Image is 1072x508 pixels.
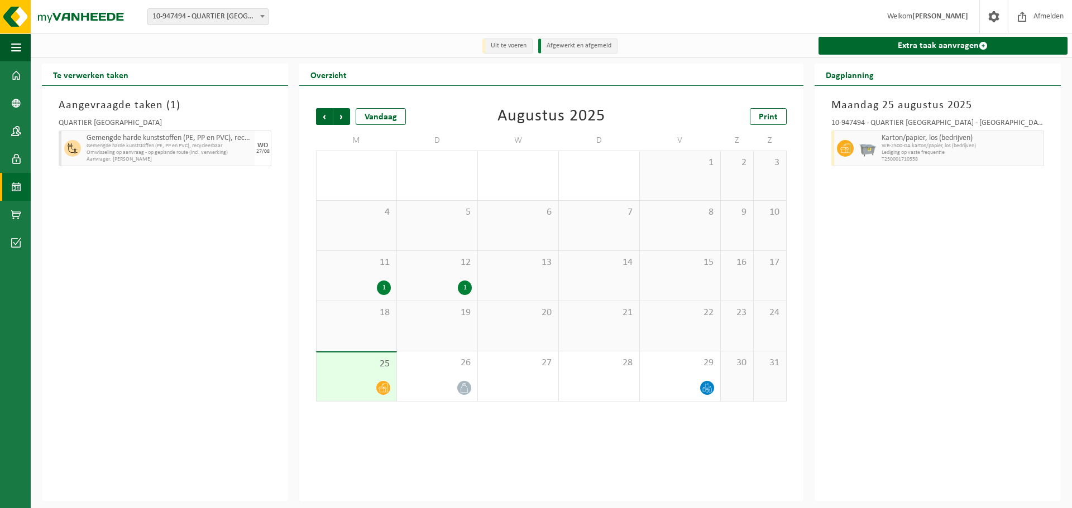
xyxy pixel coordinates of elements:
[831,97,1044,114] h3: Maandag 25 augustus 2025
[726,157,748,169] span: 2
[759,257,781,269] span: 17
[759,206,781,219] span: 10
[170,100,176,111] span: 1
[322,206,391,219] span: 4
[87,134,252,143] span: Gemengde harde kunststoffen (PE, PP en PVC), recycleerbaar (industrieel)
[754,130,787,151] td: Z
[147,8,269,25] span: 10-947494 - QUARTIER NV - EKE
[333,108,350,125] span: Volgende
[484,206,553,219] span: 6
[726,357,748,369] span: 30
[721,130,754,151] td: Z
[356,108,406,125] div: Vandaag
[316,130,397,151] td: M
[403,257,472,269] span: 12
[403,357,472,369] span: 26
[256,149,270,154] div: 27/08
[882,149,1041,156] span: Lediging op vaste frequentie
[497,108,605,125] div: Augustus 2025
[484,307,553,319] span: 20
[59,97,271,114] h3: Aangevraagde taken ( )
[564,307,634,319] span: 21
[564,206,634,219] span: 7
[59,119,271,130] div: QUARTIER [GEOGRAPHIC_DATA]
[564,357,634,369] span: 28
[478,130,559,151] td: W
[882,143,1041,149] span: WB-2500-GA karton/papier, los (bedrijven)
[538,38,618,54] li: Afgewerkt en afgemeld
[815,64,885,85] h2: Dagplanning
[377,280,391,295] div: 1
[484,257,553,269] span: 13
[458,280,472,295] div: 1
[726,257,748,269] span: 16
[859,140,876,157] img: WB-2500-GAL-GY-01
[759,357,781,369] span: 31
[6,483,186,508] iframe: chat widget
[257,142,268,149] div: WO
[397,130,478,151] td: D
[484,357,553,369] span: 27
[148,9,268,25] span: 10-947494 - QUARTIER NV - EKE
[403,307,472,319] span: 19
[299,64,358,85] h2: Overzicht
[831,119,1044,130] div: 10-947494 - QUARTIER [GEOGRAPHIC_DATA] - [GEOGRAPHIC_DATA]
[750,108,787,125] a: Print
[882,134,1041,143] span: Karton/papier, los (bedrijven)
[726,307,748,319] span: 23
[87,149,252,156] span: Omwisseling op aanvraag - op geplande route (incl. verwerking)
[759,157,781,169] span: 3
[645,206,715,219] span: 8
[645,307,715,319] span: 22
[882,156,1041,163] span: T250001710558
[322,257,391,269] span: 11
[87,143,252,149] span: Gemengde harde kunststoffen (PE, PP en PVC), recycleerbaar
[42,64,140,85] h2: Te verwerken taken
[322,358,391,370] span: 25
[645,257,715,269] span: 15
[819,37,1068,55] a: Extra taak aanvragen
[645,157,715,169] span: 1
[645,357,715,369] span: 29
[316,108,333,125] span: Vorige
[564,257,634,269] span: 14
[759,307,781,319] span: 24
[322,307,391,319] span: 18
[87,156,252,163] span: Aanvrager: [PERSON_NAME]
[482,38,533,54] li: Uit te voeren
[559,130,640,151] td: D
[759,113,778,122] span: Print
[726,206,748,219] span: 9
[403,206,472,219] span: 5
[912,12,968,21] strong: [PERSON_NAME]
[640,130,721,151] td: V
